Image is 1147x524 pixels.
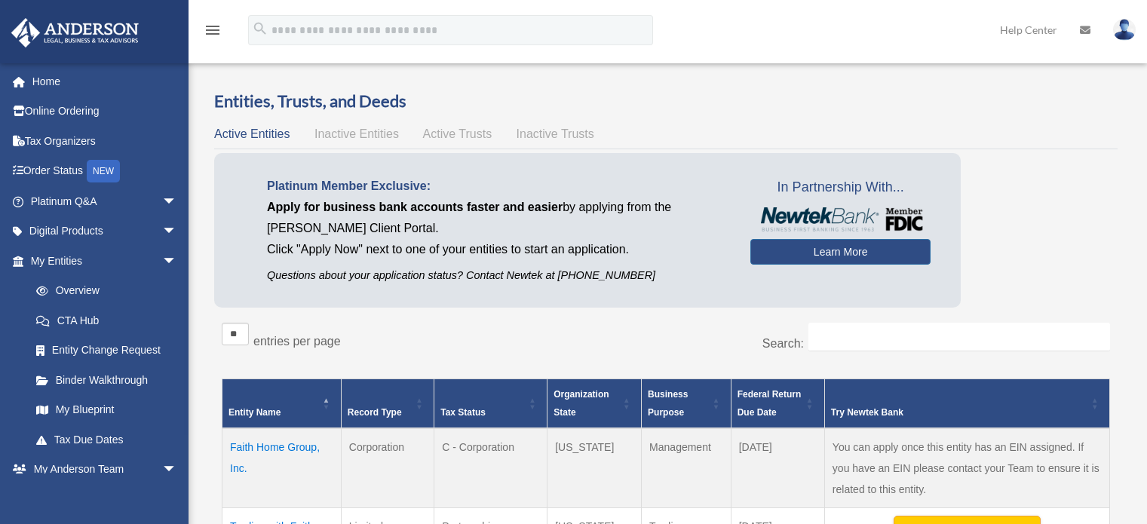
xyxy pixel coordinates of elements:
span: In Partnership With... [750,176,931,200]
span: Organization State [554,389,609,418]
td: Corporation [341,428,434,508]
a: Overview [21,276,185,306]
th: Federal Return Due Date: Activate to sort [731,378,824,428]
a: Digital Productsarrow_drop_down [11,216,200,247]
span: arrow_drop_down [162,455,192,486]
a: My Entitiesarrow_drop_down [11,246,192,276]
i: menu [204,21,222,39]
a: Tax Organizers [11,126,200,156]
a: Platinum Q&Aarrow_drop_down [11,186,200,216]
div: Try Newtek Bank [831,403,1087,421]
p: Questions about your application status? Contact Newtek at [PHONE_NUMBER] [267,266,728,285]
td: [DATE] [731,428,824,508]
span: Tax Status [440,407,486,418]
span: Federal Return Due Date [738,389,802,418]
span: Active Trusts [423,127,492,140]
span: Inactive Trusts [517,127,594,140]
th: Organization State: Activate to sort [547,378,642,428]
img: User Pic [1113,19,1136,41]
span: arrow_drop_down [162,246,192,277]
th: Record Type: Activate to sort [341,378,434,428]
td: C - Corporation [434,428,547,508]
a: My Anderson Teamarrow_drop_down [11,455,200,485]
a: Tax Due Dates [21,424,192,455]
a: Home [11,66,200,97]
span: arrow_drop_down [162,216,192,247]
a: Learn More [750,239,931,265]
a: Binder Walkthrough [21,365,192,395]
td: You can apply once this entity has an EIN assigned. If you have an EIN please contact your Team t... [824,428,1109,508]
span: Entity Name [228,407,281,418]
i: search [252,20,268,37]
th: Business Purpose: Activate to sort [642,378,731,428]
th: Tax Status: Activate to sort [434,378,547,428]
a: Online Ordering [11,97,200,127]
a: Entity Change Request [21,336,192,366]
td: [US_STATE] [547,428,642,508]
h3: Entities, Trusts, and Deeds [214,90,1118,113]
img: NewtekBankLogoSM.png [758,207,923,231]
th: Entity Name: Activate to invert sorting [222,378,342,428]
p: Platinum Member Exclusive: [267,176,728,197]
span: arrow_drop_down [162,186,192,217]
span: Record Type [348,407,402,418]
div: NEW [87,160,120,182]
a: Order StatusNEW [11,156,200,187]
span: Inactive Entities [314,127,399,140]
img: Anderson Advisors Platinum Portal [7,18,143,47]
a: CTA Hub [21,305,192,336]
td: Management [642,428,731,508]
td: Faith Home Group, Inc. [222,428,342,508]
a: My Blueprint [21,395,192,425]
span: Business Purpose [648,389,688,418]
span: Active Entities [214,127,290,140]
label: entries per page [253,335,341,348]
label: Search: [762,337,804,350]
p: Click "Apply Now" next to one of your entities to start an application. [267,239,728,260]
a: menu [204,26,222,39]
p: by applying from the [PERSON_NAME] Client Portal. [267,197,728,239]
th: Try Newtek Bank : Activate to sort [824,378,1109,428]
span: Apply for business bank accounts faster and easier [267,201,563,213]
